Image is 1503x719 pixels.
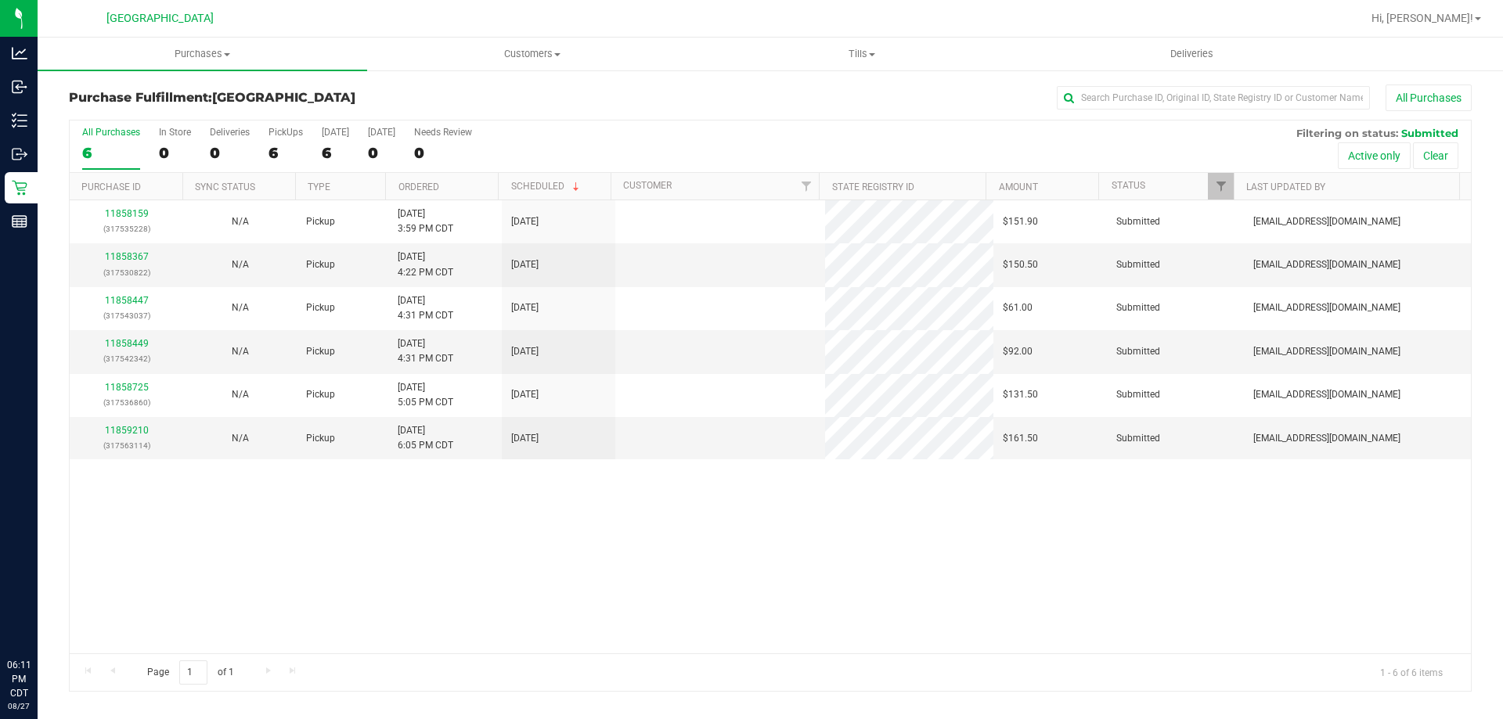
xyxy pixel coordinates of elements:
[12,146,27,162] inline-svg: Outbound
[82,127,140,138] div: All Purchases
[1003,431,1038,446] span: $161.50
[1003,344,1033,359] span: $92.00
[232,433,249,444] span: Not Applicable
[1116,344,1160,359] span: Submitted
[105,425,149,436] a: 11859210
[105,251,149,262] a: 11858367
[232,300,249,315] button: N/A
[179,660,207,685] input: 1
[1296,127,1398,139] span: Filtering on status:
[232,259,249,270] span: Not Applicable
[1246,182,1325,192] a: Last Updated By
[306,387,335,402] span: Pickup
[1003,300,1033,315] span: $61.00
[212,90,355,105] span: [GEOGRAPHIC_DATA]
[105,338,149,349] a: 11858449
[414,127,472,138] div: Needs Review
[1253,431,1400,446] span: [EMAIL_ADDRESS][DOMAIN_NAME]
[16,594,63,641] iframe: Resource center
[398,182,439,192] a: Ordered
[623,180,672,191] a: Customer
[1027,38,1357,70] a: Deliveries
[398,336,453,366] span: [DATE] 4:31 PM CDT
[12,214,27,229] inline-svg: Reports
[1338,142,1411,169] button: Active only
[81,182,141,192] a: Purchase ID
[511,257,539,272] span: [DATE]
[7,700,31,712] p: 08/27
[1116,300,1160,315] span: Submitted
[232,346,249,357] span: Not Applicable
[269,144,303,162] div: 6
[322,144,349,162] div: 6
[511,181,582,192] a: Scheduled
[697,38,1026,70] a: Tills
[306,344,335,359] span: Pickup
[367,38,697,70] a: Customers
[398,423,453,453] span: [DATE] 6:05 PM CDT
[79,308,174,323] p: (317543037)
[210,127,250,138] div: Deliveries
[1368,660,1455,684] span: 1 - 6 of 6 items
[232,214,249,229] button: N/A
[1003,214,1038,229] span: $151.90
[306,300,335,315] span: Pickup
[308,182,330,192] a: Type
[269,127,303,138] div: PickUps
[1149,47,1234,61] span: Deliveries
[414,144,472,162] div: 0
[306,431,335,446] span: Pickup
[232,257,249,272] button: N/A
[398,207,453,236] span: [DATE] 3:59 PM CDT
[232,344,249,359] button: N/A
[306,214,335,229] span: Pickup
[1253,344,1400,359] span: [EMAIL_ADDRESS][DOMAIN_NAME]
[1371,12,1473,24] span: Hi, [PERSON_NAME]!
[511,387,539,402] span: [DATE]
[38,38,367,70] a: Purchases
[368,47,696,61] span: Customers
[368,144,395,162] div: 0
[69,91,536,105] h3: Purchase Fulfillment:
[210,144,250,162] div: 0
[368,127,395,138] div: [DATE]
[12,180,27,196] inline-svg: Retail
[106,12,214,25] span: [GEOGRAPHIC_DATA]
[12,45,27,61] inline-svg: Analytics
[398,250,453,279] span: [DATE] 4:22 PM CDT
[511,344,539,359] span: [DATE]
[79,438,174,453] p: (317563114)
[1253,300,1400,315] span: [EMAIL_ADDRESS][DOMAIN_NAME]
[195,182,255,192] a: Sync Status
[105,295,149,306] a: 11858447
[232,302,249,313] span: Not Applicable
[1112,180,1145,191] a: Status
[232,216,249,227] span: Not Applicable
[12,113,27,128] inline-svg: Inventory
[511,300,539,315] span: [DATE]
[1057,86,1370,110] input: Search Purchase ID, Original ID, State Registry ID or Customer Name...
[511,214,539,229] span: [DATE]
[306,257,335,272] span: Pickup
[322,127,349,138] div: [DATE]
[1401,127,1458,139] span: Submitted
[793,173,819,200] a: Filter
[1386,84,1472,111] button: All Purchases
[1253,387,1400,402] span: [EMAIL_ADDRESS][DOMAIN_NAME]
[1253,257,1400,272] span: [EMAIL_ADDRESS][DOMAIN_NAME]
[1116,387,1160,402] span: Submitted
[232,387,249,402] button: N/A
[697,47,1025,61] span: Tills
[1003,387,1038,402] span: $131.50
[999,182,1038,192] a: Amount
[1003,257,1038,272] span: $150.50
[159,127,191,138] div: In Store
[232,431,249,446] button: N/A
[79,221,174,236] p: (317535228)
[832,182,914,192] a: State Registry ID
[159,144,191,162] div: 0
[232,389,249,400] span: Not Applicable
[105,208,149,219] a: 11858159
[79,351,174,366] p: (317542342)
[398,380,453,410] span: [DATE] 5:05 PM CDT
